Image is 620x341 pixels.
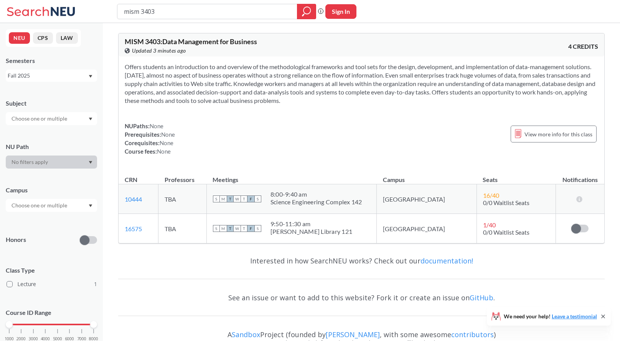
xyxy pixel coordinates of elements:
[6,70,97,82] div: Fall 2025Dropdown arrow
[483,221,496,228] span: 1 / 40
[9,32,30,44] button: NEU
[556,168,604,184] th: Notifications
[150,122,163,129] span: None
[158,184,207,214] td: TBA
[241,225,247,232] span: T
[6,199,97,212] div: Dropdown arrow
[7,279,97,289] label: Lecture
[270,190,362,198] div: 8:00 - 9:40 am
[8,201,72,210] input: Choose one or multiple
[125,122,175,156] div: NUPaths: Prerequisites: Corequisites: Course fees:
[89,75,92,78] svg: Dropdown arrow
[125,175,137,184] div: CRN
[420,256,473,265] a: documentation!
[6,186,97,194] div: Campus
[132,46,186,55] span: Updated 3 minutes ago
[41,337,50,341] span: 4000
[477,168,556,184] th: Seats
[227,195,234,202] span: T
[524,129,592,139] span: View more info for this class
[125,63,598,105] section: Offers students an introduction to and overview of the methodological frameworks and tool sets fo...
[89,204,92,207] svg: Dropdown arrow
[326,330,380,339] a: [PERSON_NAME]
[118,323,605,339] div: A Project (founded by , with some awesome )
[206,168,376,184] th: Meetings
[504,314,597,319] span: We need your help!
[118,250,605,272] div: Interested in how SearchNEU works? Check out our
[123,5,292,18] input: Class, professor, course number, "phrase"
[254,195,261,202] span: S
[53,337,62,341] span: 5000
[89,161,92,164] svg: Dropdown arrow
[220,225,227,232] span: M
[16,337,26,341] span: 2000
[552,313,597,319] a: Leave a testimonial
[232,330,260,339] a: Sandbox
[213,195,220,202] span: S
[29,337,38,341] span: 3000
[377,184,477,214] td: [GEOGRAPHIC_DATA]
[483,192,499,199] span: 16 / 40
[483,199,529,206] span: 0/0 Waitlist Seats
[568,42,598,51] span: 4 CREDITS
[6,308,97,317] p: Course ID Range
[125,225,142,232] a: 16575
[6,56,97,65] div: Semesters
[160,139,173,146] span: None
[270,198,362,206] div: Science Engineering Complex 142
[125,195,142,203] a: 10444
[125,37,257,46] span: MISM 3403 : Data Management for Business
[6,235,26,244] p: Honors
[451,330,494,339] a: contributors
[297,4,316,19] div: magnifying glass
[247,225,254,232] span: F
[8,71,88,80] div: Fall 2025
[270,220,352,228] div: 9:50 - 11:30 am
[6,99,97,108] div: Subject
[254,225,261,232] span: S
[234,195,241,202] span: W
[158,168,207,184] th: Professors
[6,266,97,275] span: Class Type
[470,293,493,302] a: GitHub
[8,114,72,123] input: Choose one or multiple
[6,112,97,125] div: Dropdown arrow
[6,156,97,169] div: Dropdown arrow
[33,32,53,44] button: CPS
[89,337,98,341] span: 8000
[65,337,74,341] span: 6000
[213,225,220,232] span: S
[56,32,78,44] button: LAW
[161,131,175,138] span: None
[247,195,254,202] span: F
[377,168,477,184] th: Campus
[302,6,311,17] svg: magnifying glass
[227,225,234,232] span: T
[220,195,227,202] span: M
[270,228,352,235] div: [PERSON_NAME] Library 121
[118,286,605,309] div: See an issue or want to add to this website? Fork it or create an issue on .
[5,337,14,341] span: 1000
[325,4,356,19] button: Sign In
[94,280,97,288] span: 1
[77,337,86,341] span: 7000
[377,214,477,243] td: [GEOGRAPHIC_DATA]
[241,195,247,202] span: T
[89,118,92,121] svg: Dropdown arrow
[6,142,97,151] div: NU Path
[234,225,241,232] span: W
[158,214,207,243] td: TBA
[157,148,171,155] span: None
[483,228,529,236] span: 0/0 Waitlist Seats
